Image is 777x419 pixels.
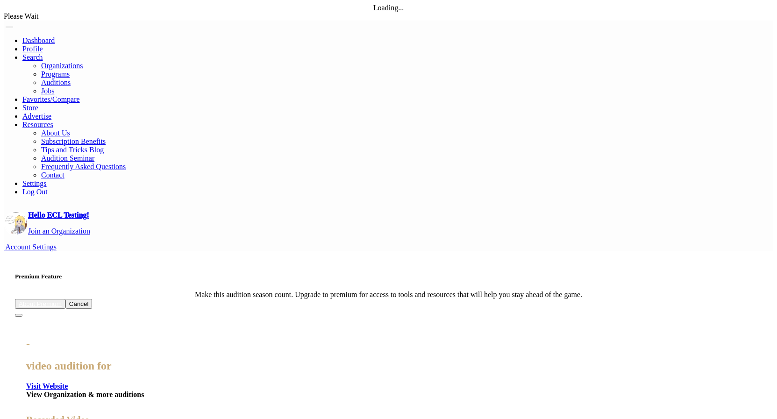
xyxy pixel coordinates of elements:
[22,179,47,187] a: Settings
[28,211,89,219] a: Hello ECL Testing!
[22,121,53,128] a: Resources
[22,53,43,61] a: Search
[41,70,70,78] a: Programs
[22,104,38,112] a: Store
[41,163,126,170] a: Frequently Asked Questions
[41,171,64,179] a: Contact
[22,45,43,53] a: Profile
[22,36,55,44] a: Dashboard
[26,391,144,398] a: View Organization & more auditions
[41,87,54,95] a: Jobs
[28,227,90,235] a: Join an Organization
[15,314,22,317] button: Close
[41,154,94,162] a: Audition Seminar
[26,338,751,350] h2: -
[26,382,68,390] a: Visit Website
[22,129,773,179] ul: Resources
[4,12,773,21] div: Please Wait
[41,146,104,154] a: Tips and Tricks Blog
[373,4,404,12] span: Loading...
[41,78,71,86] a: Auditions
[22,112,51,120] a: Advertise
[4,243,57,251] a: Account Settings
[22,95,80,103] a: Favorites/Compare
[19,300,62,307] a: About Premium
[41,137,106,145] a: Subscription Benefits
[6,26,13,28] button: Toggle navigation
[41,129,70,137] a: About Us
[22,62,773,95] ul: Resources
[22,188,48,196] a: Log Out
[5,243,57,251] span: Account Settings
[5,212,27,245] img: profile picture
[15,291,762,299] div: Make this audition season count. Upgrade to premium for access to tools and resources that will h...
[65,299,93,309] button: Cancel
[41,62,83,70] a: Organizations
[15,273,762,280] h5: Premium Feature
[26,360,112,372] span: video audition for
